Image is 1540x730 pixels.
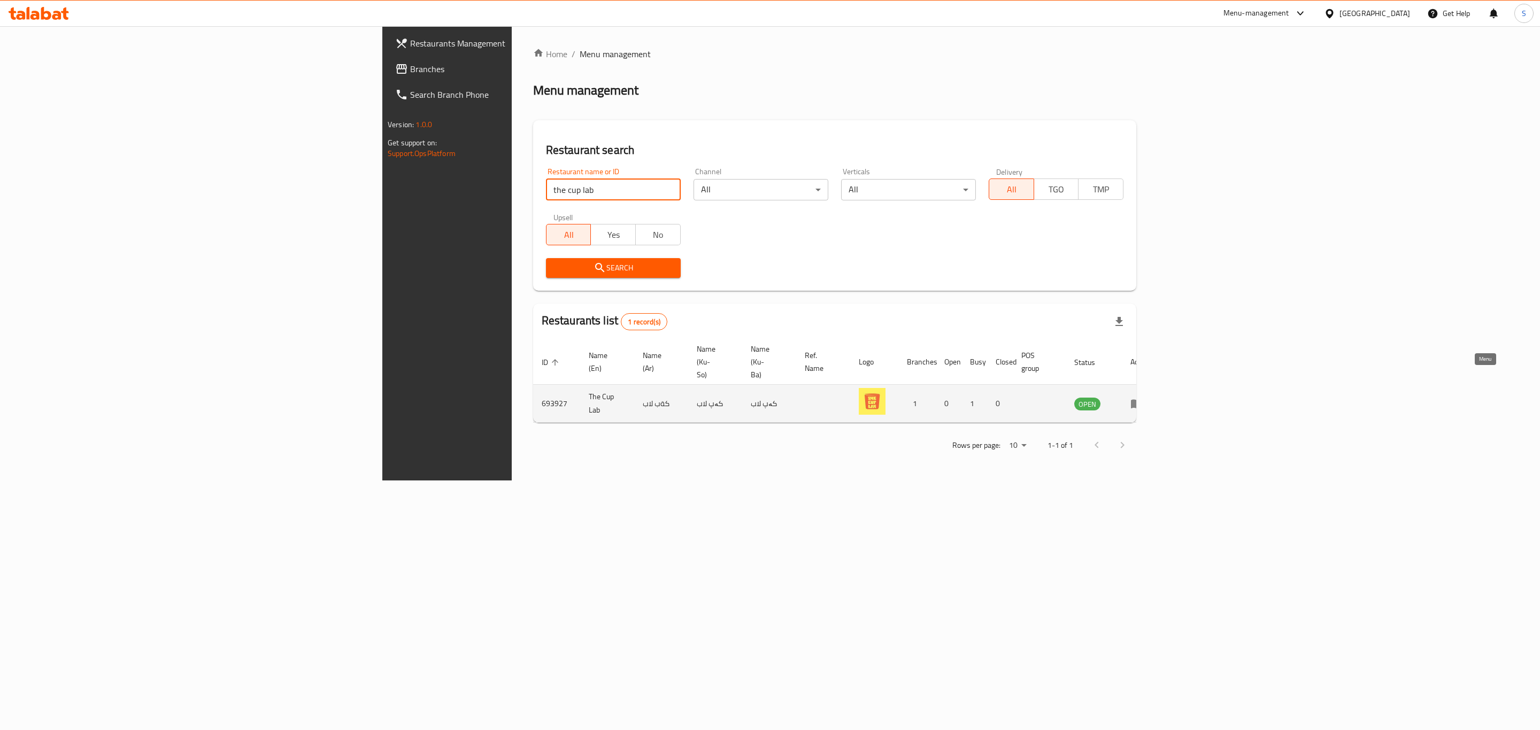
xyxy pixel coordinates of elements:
[936,339,961,385] th: Open
[1122,339,1159,385] th: Action
[694,179,828,200] div: All
[1021,349,1053,375] span: POS group
[546,224,591,245] button: All
[859,388,885,415] img: The Cup Lab
[590,224,636,245] button: Yes
[542,356,562,369] span: ID
[621,317,667,327] span: 1 record(s)
[635,224,681,245] button: No
[1223,7,1289,20] div: Menu-management
[898,339,936,385] th: Branches
[1005,438,1030,454] div: Rows per page:
[1038,182,1075,197] span: TGO
[410,37,631,50] span: Restaurants Management
[1078,178,1123,200] button: TMP
[952,439,1000,452] p: Rows per page:
[1074,356,1109,369] span: Status
[996,168,1023,175] label: Delivery
[850,339,898,385] th: Logo
[643,349,675,375] span: Name (Ar)
[387,82,640,107] a: Search Branch Phone
[936,385,961,423] td: 0
[387,30,640,56] a: Restaurants Management
[640,227,676,243] span: No
[388,146,456,160] a: Support.OpsPlatform
[1034,178,1079,200] button: TGO
[410,88,631,101] span: Search Branch Phone
[1106,309,1132,335] div: Export file
[388,136,437,150] span: Get support on:
[551,227,587,243] span: All
[410,63,631,75] span: Branches
[751,343,783,381] span: Name (Ku-Ba)
[621,313,667,330] div: Total records count
[553,213,573,221] label: Upsell
[688,385,742,423] td: کەپ لاب
[1083,182,1119,197] span: TMP
[415,118,432,131] span: 1.0.0
[387,56,640,82] a: Branches
[987,385,1013,423] td: 0
[546,258,681,278] button: Search
[546,142,1123,158] h2: Restaurant search
[989,178,1034,200] button: All
[994,182,1030,197] span: All
[841,179,976,200] div: All
[546,179,681,200] input: Search for restaurant name or ID..
[589,349,621,375] span: Name (En)
[697,343,729,381] span: Name (Ku-So)
[1074,398,1100,410] span: OPEN
[555,261,672,275] span: Search
[634,385,688,423] td: كةب لاب
[1048,439,1073,452] p: 1-1 of 1
[533,339,1159,423] table: enhanced table
[595,227,632,243] span: Yes
[542,313,667,330] h2: Restaurants list
[961,339,987,385] th: Busy
[533,48,1136,60] nav: breadcrumb
[388,118,414,131] span: Version:
[898,385,936,423] td: 1
[961,385,987,423] td: 1
[742,385,796,423] td: کەپ لاب
[1339,7,1410,19] div: [GEOGRAPHIC_DATA]
[987,339,1013,385] th: Closed
[805,349,837,375] span: Ref. Name
[1522,7,1526,19] span: S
